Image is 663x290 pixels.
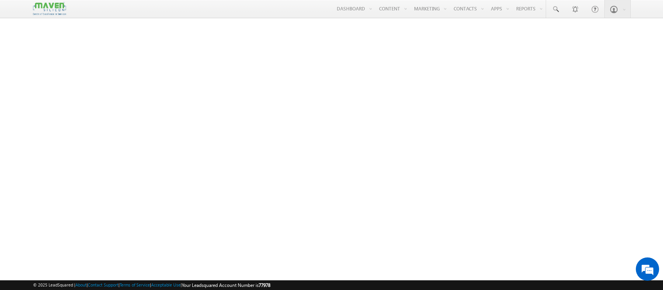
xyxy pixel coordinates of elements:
span: Your Leadsquared Account Number is [182,282,270,288]
a: About [75,282,87,287]
a: Acceptable Use [151,282,181,287]
span: © 2025 LeadSquared | | | | | [33,281,270,289]
a: Contact Support [88,282,118,287]
span: 77978 [259,282,270,288]
a: Terms of Service [120,282,150,287]
img: Custom Logo [33,2,66,16]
